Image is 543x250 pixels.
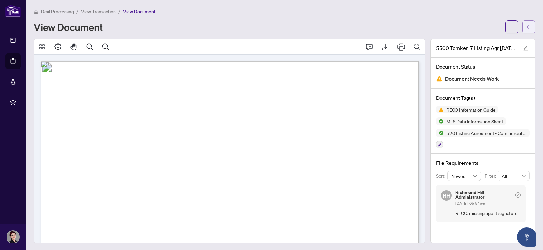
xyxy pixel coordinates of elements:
h1: View Document [34,22,103,32]
span: Document Needs Work [445,74,499,83]
img: Status Icon [436,106,444,113]
span: RECO Information Guide [444,107,498,112]
img: Document Status [436,75,442,82]
span: check-circle [515,192,521,198]
img: Status Icon [436,129,444,137]
img: Status Icon [436,117,444,125]
img: Profile Icon [7,231,19,243]
span: All [502,171,526,181]
span: arrow-left [526,25,531,29]
li: / [76,8,78,15]
h4: Document Status [436,63,530,71]
span: home [34,9,38,14]
span: View Transaction [81,9,116,15]
h4: File Requirements [436,159,530,167]
h4: Document Tag(s) [436,94,530,102]
span: 5500 Tomken 7 Listing Agr [DATE].pdf [436,44,517,52]
span: Newest [451,171,477,181]
button: Open asap [517,227,536,247]
p: Filter: [485,172,498,179]
li: / [118,8,120,15]
span: RECO: missing agent signature [455,209,521,217]
h5: Richmond Hill Administrator [455,190,513,199]
span: 520 Listing Agreement - Commercial - Seller Representation Agreement Authority to Offer for Sale [444,131,530,135]
span: MLS Data Information Sheet [444,119,506,124]
span: ellipsis [509,25,514,29]
span: [DATE], 05:54pm [455,201,485,206]
span: View Document [123,9,156,15]
p: Sort: [436,172,447,179]
span: RH [442,191,450,200]
img: logo [5,5,21,17]
span: edit [523,46,528,51]
span: Deal Processing [41,9,74,15]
